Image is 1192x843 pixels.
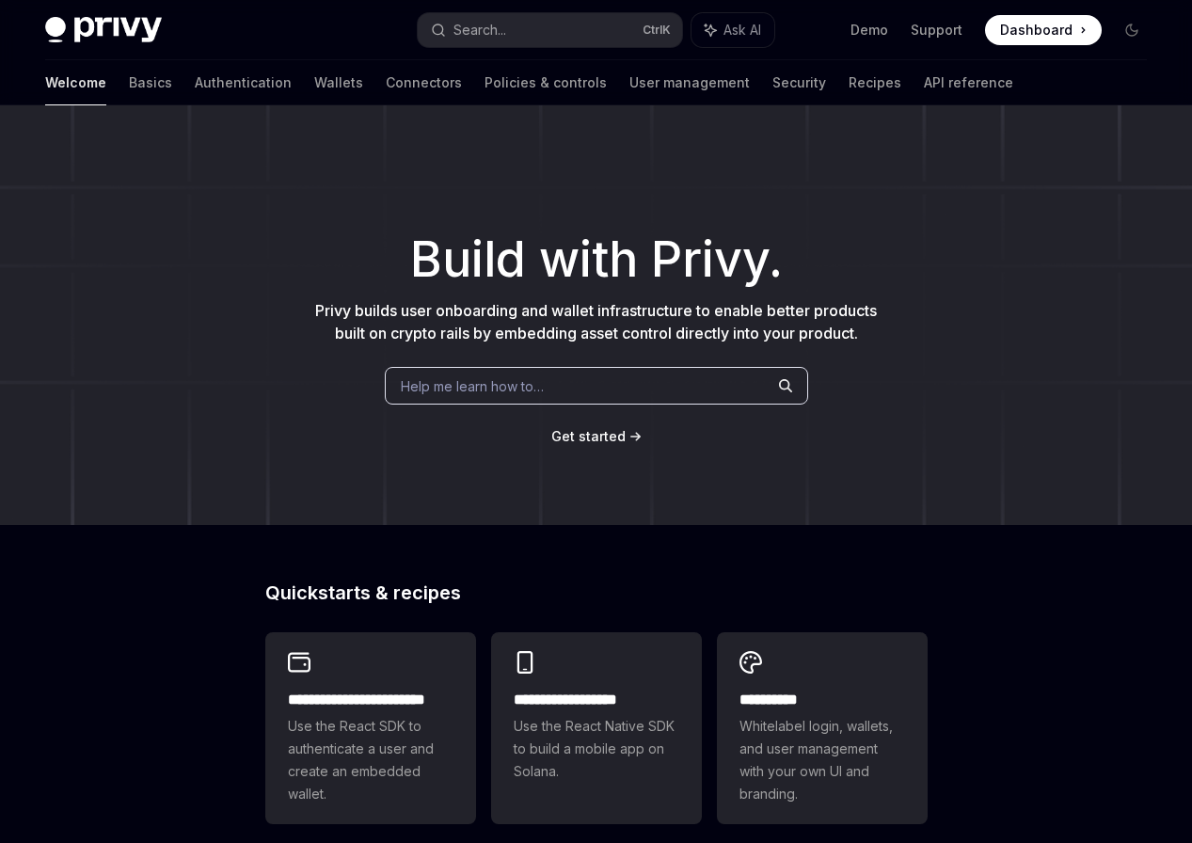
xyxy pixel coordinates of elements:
[418,13,683,47] button: Search...CtrlK
[1117,15,1147,45] button: Toggle dark mode
[453,19,506,41] div: Search...
[924,60,1013,105] a: API reference
[514,715,679,783] span: Use the React Native SDK to build a mobile app on Solana.
[551,428,626,444] span: Get started
[850,21,888,40] a: Demo
[314,60,363,105] a: Wallets
[401,376,544,396] span: Help me learn how to…
[485,60,607,105] a: Policies & controls
[265,583,461,602] span: Quickstarts & recipes
[772,60,826,105] a: Security
[643,23,671,38] span: Ctrl K
[849,60,901,105] a: Recipes
[691,13,774,47] button: Ask AI
[195,60,292,105] a: Authentication
[410,243,783,277] span: Build with Privy.
[723,21,761,40] span: Ask AI
[739,715,905,805] span: Whitelabel login, wallets, and user management with your own UI and branding.
[985,15,1102,45] a: Dashboard
[315,301,877,342] span: Privy builds user onboarding and wallet infrastructure to enable better products built on crypto ...
[129,60,172,105] a: Basics
[45,60,106,105] a: Welcome
[717,632,928,824] a: **** *****Whitelabel login, wallets, and user management with your own UI and branding.
[551,427,626,446] a: Get started
[45,17,162,43] img: dark logo
[386,60,462,105] a: Connectors
[288,715,453,805] span: Use the React SDK to authenticate a user and create an embedded wallet.
[629,60,750,105] a: User management
[911,21,962,40] a: Support
[491,632,702,824] a: **** **** **** ***Use the React Native SDK to build a mobile app on Solana.
[1000,21,1073,40] span: Dashboard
